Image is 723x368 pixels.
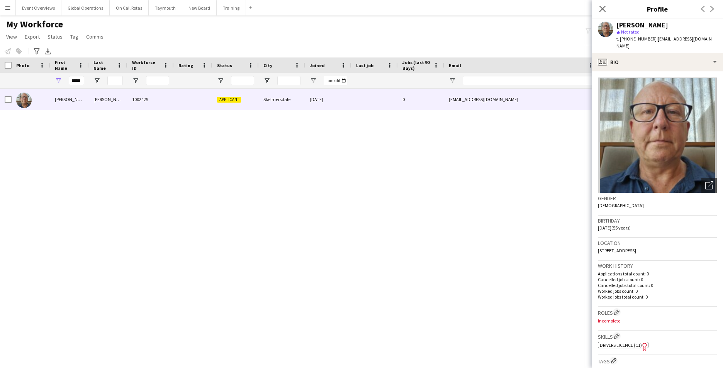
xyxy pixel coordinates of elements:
a: Tag [67,32,81,42]
h3: Gender [598,195,717,202]
button: Open Filter Menu [55,77,62,84]
button: Open Filter Menu [449,77,456,84]
h3: Profile [592,4,723,14]
span: View [6,33,17,40]
div: Open photos pop-in [701,178,717,193]
img: Crew avatar or photo [598,78,717,193]
span: [DATE] (55 years) [598,225,631,231]
p: Incomplete [598,318,717,324]
p: Applications total count: 0 [598,271,717,277]
div: 0 [398,89,444,110]
h3: Birthday [598,217,717,224]
span: Drivers Licence (C1) [600,342,642,348]
button: Event Overviews [16,0,61,15]
h3: Location [598,240,717,246]
div: 1002429 [127,89,174,110]
button: Taymouth [149,0,182,15]
span: Last job [356,62,373,68]
div: [EMAIL_ADDRESS][DOMAIN_NAME] [444,89,599,110]
input: Joined Filter Input [324,76,347,85]
span: t. [PHONE_NUMBER] [616,36,657,42]
span: [STREET_ADDRESS] [598,248,636,253]
div: Skelmersdale [259,89,305,110]
h3: Roles [598,308,717,316]
span: Joined [310,62,325,68]
button: Open Filter Menu [217,77,224,84]
button: On Call Rotas [110,0,149,15]
div: [PERSON_NAME] [616,22,668,29]
div: [PERSON_NAME] [89,89,127,110]
input: Email Filter Input [463,76,594,85]
button: New Board [182,0,217,15]
h3: Work history [598,262,717,269]
button: Global Operations [61,0,110,15]
span: Workforce ID [132,59,160,71]
input: Workforce ID Filter Input [146,76,169,85]
p: Worked jobs total count: 0 [598,294,717,300]
span: Status [48,33,63,40]
span: First Name [55,59,75,71]
span: Comms [86,33,104,40]
span: Applicant [217,97,241,103]
button: Open Filter Menu [263,77,270,84]
span: [DEMOGRAPHIC_DATA] [598,203,644,208]
p: Cancelled jobs total count: 0 [598,282,717,288]
button: Open Filter Menu [132,77,139,84]
h3: Tags [598,357,717,365]
button: Training [217,0,246,15]
input: Status Filter Input [231,76,254,85]
img: Simon Byrne [16,93,32,108]
input: City Filter Input [277,76,300,85]
div: [PERSON_NAME] [50,89,89,110]
span: Jobs (last 90 days) [402,59,430,71]
span: Status [217,62,232,68]
input: Last Name Filter Input [107,76,123,85]
span: Email [449,62,461,68]
a: View [3,32,20,42]
span: Photo [16,62,29,68]
app-action-btn: Advanced filters [32,47,41,56]
span: Tag [70,33,78,40]
span: | [EMAIL_ADDRESS][DOMAIN_NAME] [616,36,714,49]
span: Not rated [621,29,640,35]
span: Last Name [93,59,114,71]
span: City [263,62,272,68]
app-action-btn: Export XLSX [43,47,53,56]
div: Bio [592,53,723,71]
a: Export [22,32,43,42]
p: Worked jobs count: 0 [598,288,717,294]
span: Export [25,33,40,40]
span: My Workforce [6,19,63,30]
a: Comms [83,32,107,42]
p: Cancelled jobs count: 0 [598,277,717,282]
button: Open Filter Menu [310,77,317,84]
h3: Skills [598,332,717,340]
input: First Name Filter Input [69,76,84,85]
div: [DATE] [305,89,351,110]
span: Rating [178,62,193,68]
button: Open Filter Menu [93,77,100,84]
a: Status [44,32,66,42]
